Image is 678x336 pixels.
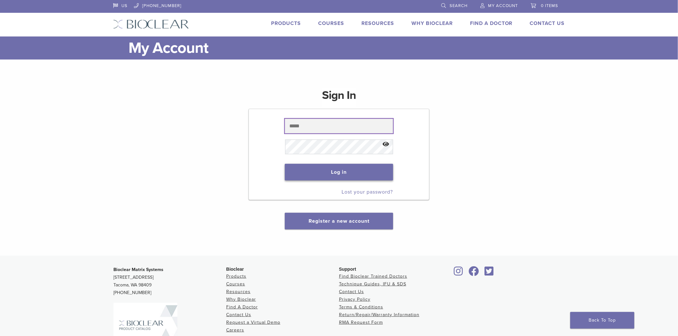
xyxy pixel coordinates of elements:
[339,312,419,317] a: Return/Repair/Warranty Information
[450,3,467,8] span: Search
[361,20,394,27] a: Resources
[226,281,245,287] a: Courses
[113,266,226,297] p: [STREET_ADDRESS] Tacoma, WA 98409 [PHONE_NUMBER]
[339,320,383,325] a: RMA Request Form
[285,164,393,180] button: Log in
[483,270,496,276] a: Bioclear
[570,312,634,329] a: Back To Top
[226,297,256,302] a: Why Bioclear
[226,312,251,317] a: Contact Us
[128,36,565,60] h1: My Account
[530,20,565,27] a: Contact Us
[226,304,258,310] a: Find A Doctor
[467,270,481,276] a: Bioclear
[339,267,356,272] span: Support
[339,289,364,294] a: Contact Us
[541,3,558,8] span: 0 items
[226,274,246,279] a: Products
[318,20,344,27] a: Courses
[339,297,370,302] a: Privacy Policy
[226,327,244,333] a: Careers
[339,304,383,310] a: Terms & Conditions
[379,136,393,153] button: Show password
[271,20,301,27] a: Products
[113,267,163,272] strong: Bioclear Matrix Systems
[339,274,407,279] a: Find Bioclear Trained Doctors
[342,189,393,195] a: Lost your password?
[488,3,518,8] span: My Account
[309,218,369,224] a: Register a new account
[226,267,244,272] span: Bioclear
[226,289,251,294] a: Resources
[452,270,465,276] a: Bioclear
[113,20,189,29] img: Bioclear
[339,281,406,287] a: Technique Guides, IFU & SDS
[322,88,356,108] h1: Sign In
[226,320,280,325] a: Request a Virtual Demo
[470,20,513,27] a: Find A Doctor
[285,213,393,229] button: Register a new account
[411,20,453,27] a: Why Bioclear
